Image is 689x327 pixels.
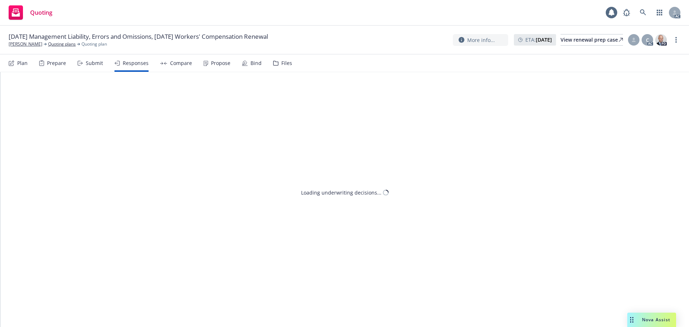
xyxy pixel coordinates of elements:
div: Compare [170,60,192,66]
div: Submit [86,60,103,66]
a: Switch app [652,5,667,20]
span: Quoting plan [81,41,107,47]
a: Report a Bug [619,5,634,20]
a: Quoting plans [48,41,76,47]
div: Bind [250,60,262,66]
div: Files [281,60,292,66]
span: [DATE] Management Liability, Errors and Omissions, [DATE] Workers' Compensation Renewal [9,32,268,41]
div: Prepare [47,60,66,66]
div: Propose [211,60,230,66]
span: More info... [467,36,495,44]
div: Responses [123,60,149,66]
button: More info... [453,34,508,46]
span: Quoting [30,10,52,15]
span: ETA : [525,36,552,43]
a: more [672,36,680,44]
span: C [646,36,649,44]
a: View renewal prep case [561,34,623,46]
strong: [DATE] [536,36,552,43]
a: [PERSON_NAME] [9,41,42,47]
a: Quoting [6,3,55,23]
a: Search [636,5,650,20]
div: View renewal prep case [561,34,623,45]
div: Drag to move [627,313,636,327]
span: Nova Assist [642,317,670,323]
button: Nova Assist [627,313,676,327]
img: photo [655,34,667,46]
div: Plan [17,60,28,66]
div: Loading underwriting decisions... [301,189,381,196]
